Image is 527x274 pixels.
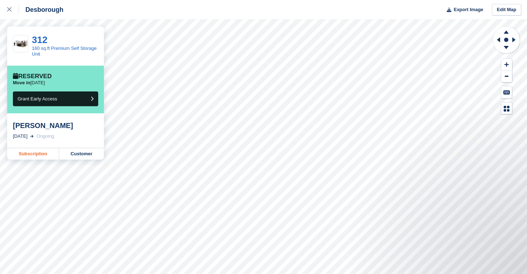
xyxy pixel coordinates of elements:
div: [DATE] [13,133,28,140]
div: [PERSON_NAME] [13,121,98,130]
button: Keyboard Shortcuts [501,86,512,98]
button: Grant Early Access [13,91,98,106]
a: Subscription [7,148,59,160]
div: Desborough [19,5,63,14]
span: Move in [13,80,30,85]
span: Export Image [454,6,483,13]
a: Customer [59,148,104,160]
p: [DATE] [13,80,45,86]
span: Grant Early Access [18,96,57,101]
button: Export Image [442,4,483,16]
button: Zoom In [501,59,512,71]
a: 160 sq.ft Premium Self Storage Unit [32,46,97,57]
img: 150-sqft-unit.jpg [13,38,28,49]
div: Ongoing [37,133,54,140]
img: arrow-right-light-icn-cde0832a797a2874e46488d9cf13f60e5c3a73dbe684e267c42b8395dfbc2abf.svg [30,135,34,138]
a: Edit Map [492,4,521,16]
a: 312 [32,34,47,45]
button: Map Legend [501,103,512,114]
button: Zoom Out [501,71,512,82]
div: Reserved [13,73,52,80]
